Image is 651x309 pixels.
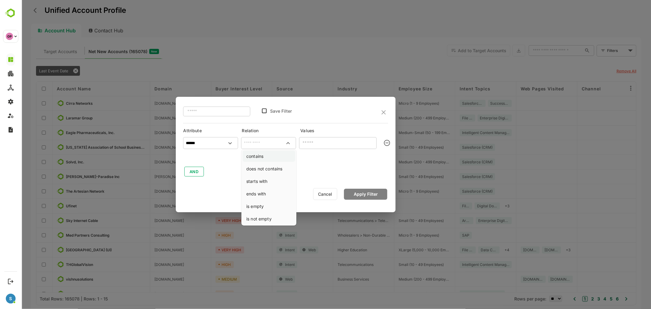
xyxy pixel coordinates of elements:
[221,176,274,187] li: starts with
[221,163,274,174] li: does not contains
[221,188,274,199] li: ends with
[162,127,217,134] h6: Attribute
[204,139,213,147] button: Open
[221,201,274,212] li: is empty
[6,294,16,304] div: S
[6,33,13,40] div: OP
[262,139,271,147] button: Close
[358,136,373,150] button: clear
[220,127,275,134] h6: Relation
[221,213,274,224] li: is not empty
[323,189,366,200] button: Apply Filter
[3,7,19,19] img: BambooboxLogoMark.f1c84d78b4c51b1a7b5f700c9845e183.svg
[292,188,316,200] button: Cancel
[279,127,367,134] h6: Values
[221,151,274,162] li: contains
[6,277,15,285] button: Logout
[359,109,366,115] button: close
[249,108,270,114] label: Save Filter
